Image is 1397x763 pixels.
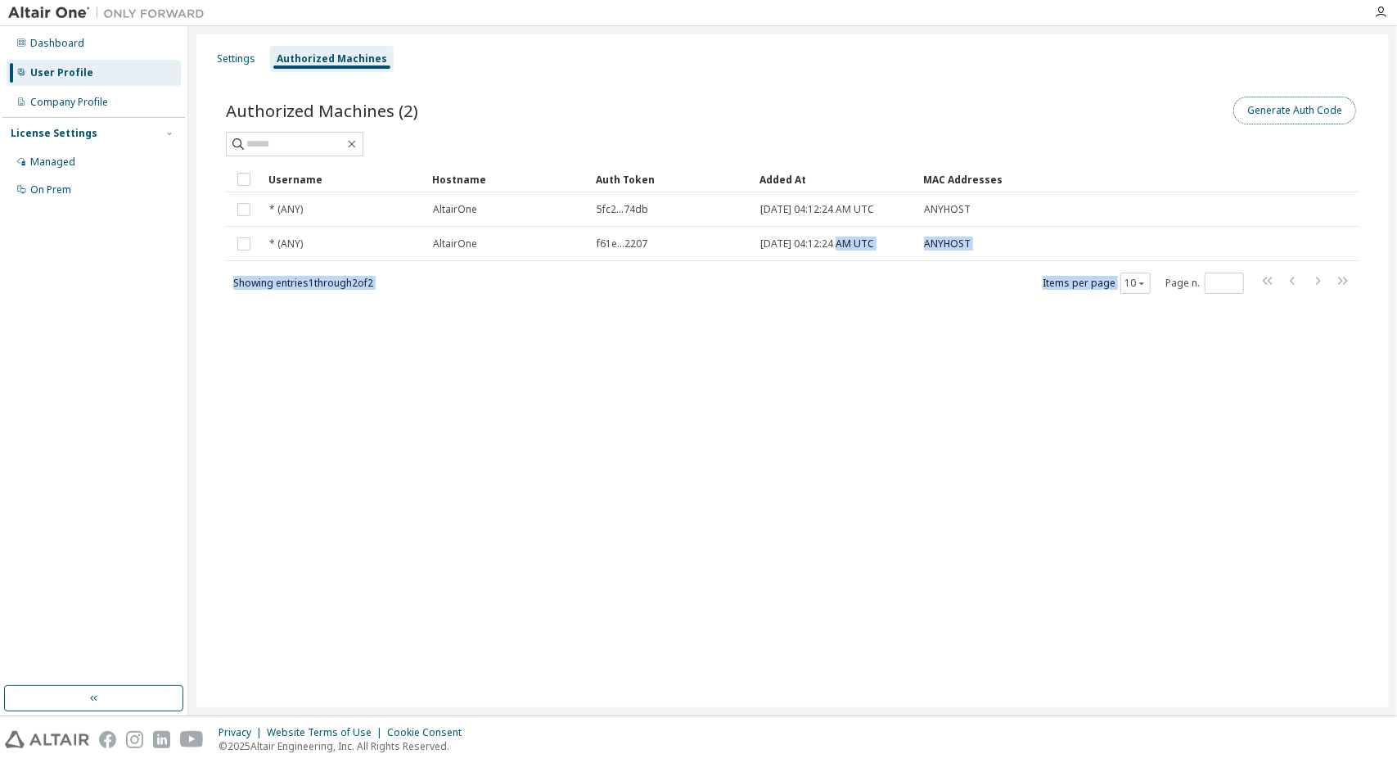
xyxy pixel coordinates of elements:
[30,66,93,79] div: User Profile
[30,37,84,50] div: Dashboard
[217,52,255,65] div: Settings
[760,237,874,251] span: [DATE] 04:12:24 AM UTC
[923,166,1187,192] div: MAC Addresses
[1165,273,1244,294] span: Page n.
[597,237,647,251] span: f61e...2207
[233,276,373,290] span: Showing entries 1 through 2 of 2
[269,237,303,251] span: * (ANY)
[126,731,143,748] img: instagram.svg
[269,203,303,216] span: * (ANY)
[99,731,116,748] img: facebook.svg
[277,52,387,65] div: Authorized Machines
[924,237,971,251] span: ANYHOST
[597,203,648,216] span: 5fc2...74db
[432,166,583,192] div: Hostname
[1124,277,1147,290] button: 10
[759,166,910,192] div: Added At
[387,726,471,739] div: Cookie Consent
[11,127,97,140] div: License Settings
[1233,97,1356,124] button: Generate Auth Code
[219,739,471,753] p: © 2025 Altair Engineering, Inc. All Rights Reserved.
[433,237,477,251] span: AltairOne
[180,731,204,748] img: youtube.svg
[267,726,387,739] div: Website Terms of Use
[5,731,89,748] img: altair_logo.svg
[433,203,477,216] span: AltairOne
[596,166,746,192] div: Auth Token
[30,96,108,109] div: Company Profile
[226,99,418,122] span: Authorized Machines (2)
[268,166,419,192] div: Username
[153,731,170,748] img: linkedin.svg
[1043,273,1151,294] span: Items per page
[219,726,267,739] div: Privacy
[8,5,213,21] img: Altair One
[30,156,75,169] div: Managed
[924,203,971,216] span: ANYHOST
[760,203,874,216] span: [DATE] 04:12:24 AM UTC
[30,183,71,196] div: On Prem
